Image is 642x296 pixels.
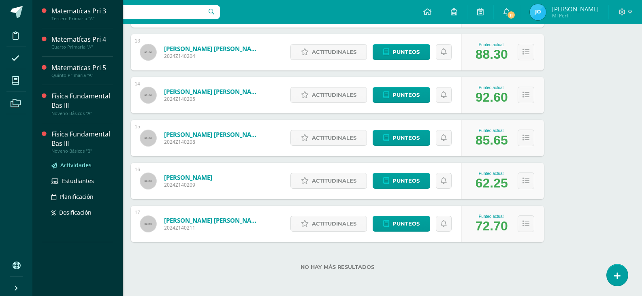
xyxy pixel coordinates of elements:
span: Actitudinales [312,45,356,60]
a: Actitudinales [290,130,367,146]
div: Cuarto Primaria "A" [51,44,113,50]
div: Punteo actual: [476,171,508,176]
span: Punteos [392,130,420,145]
a: Punteos [373,87,430,103]
span: Actitudinales [312,87,356,102]
span: Actitudinales [312,130,356,145]
div: Noveno Básicos "A" [51,111,113,116]
img: 60x60 [140,87,156,103]
a: Estudiantes [51,176,113,185]
span: Dosificación [59,209,92,216]
img: 0c5511dc06ee6ae7c7da3ebbca606f85.png [530,4,546,20]
a: Planificación [51,192,113,201]
div: Punteo actual: [476,128,508,133]
div: 62.25 [476,176,508,191]
span: Punteos [392,87,420,102]
a: Matematícas Pri 3Tercero Primaria "A" [51,6,113,21]
div: Punteo actual: [476,85,508,90]
a: [PERSON_NAME] [PERSON_NAME] [164,130,261,138]
span: Punteos [392,173,420,188]
span: Actitudinales [312,173,356,188]
div: 16 [135,167,140,172]
a: Actitudinales [290,87,367,103]
div: Tercero Primaria "A" [51,16,113,21]
div: 88.30 [476,47,508,62]
input: Busca un usuario... [38,5,220,19]
span: 2024Z140208 [164,138,261,145]
div: 72.70 [476,219,508,234]
a: Punteos [373,130,430,146]
a: Punteos [373,173,430,189]
span: 11 [507,11,516,19]
a: Matematícas Pri 5Quinto Primaria "A" [51,63,113,78]
a: Punteos [373,216,430,232]
label: No hay más resultados [131,264,544,270]
a: Actitudinales [290,44,367,60]
div: Física Fundamental Bas III [51,130,113,148]
a: Punteos [373,44,430,60]
div: Física Fundamental Bas III [51,92,113,110]
a: Matematícas Pri 4Cuarto Primaria "A" [51,35,113,50]
span: [PERSON_NAME] [552,5,599,13]
a: [PERSON_NAME] [PERSON_NAME] [164,87,261,96]
span: Estudiantes [62,177,94,185]
a: Física Fundamental Bas IIINoveno Básicos "A" [51,92,113,116]
span: Punteos [392,45,420,60]
div: 14 [135,81,140,87]
span: Actitudinales [312,216,356,231]
span: 2024Z140209 [164,181,212,188]
span: 2024Z140204 [164,53,261,60]
a: [PERSON_NAME] [164,173,212,181]
div: Matematícas Pri 4 [51,35,113,44]
div: Matematícas Pri 5 [51,63,113,72]
img: 60x60 [140,216,156,232]
div: Punteo actual: [476,214,508,219]
div: 85.65 [476,133,508,148]
a: Actitudinales [290,216,367,232]
a: Dosificación [51,208,113,217]
a: Actitudinales [290,173,367,189]
img: 60x60 [140,130,156,146]
span: 2024Z140205 [164,96,261,102]
div: Punteo actual: [476,43,508,47]
span: 2024Z140211 [164,224,261,231]
div: Quinto Primaria "A" [51,72,113,78]
a: Actividades [51,160,113,170]
span: Mi Perfil [552,12,599,19]
span: Punteos [392,216,420,231]
img: 60x60 [140,44,156,60]
img: 60x60 [140,173,156,189]
div: 15 [135,124,140,130]
a: Física Fundamental Bas IIINoveno Básicos "B" [51,130,113,154]
a: [PERSON_NAME] [PERSON_NAME], [PERSON_NAME] [164,45,261,53]
a: [PERSON_NAME] [PERSON_NAME] [164,216,261,224]
div: Matematícas Pri 3 [51,6,113,16]
div: 92.60 [476,90,508,105]
div: Noveno Básicos "B" [51,148,113,154]
span: Planificación [60,193,94,200]
span: Actividades [60,161,92,169]
div: 17 [135,210,140,215]
div: 13 [135,38,140,44]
